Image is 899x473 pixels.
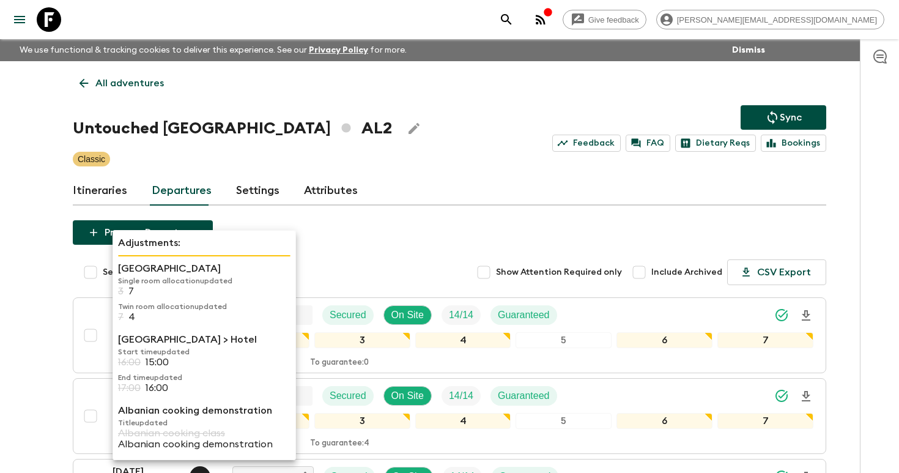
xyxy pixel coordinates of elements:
button: Propose Departures [73,220,213,245]
a: FAQ [626,135,670,152]
p: 16:00 [118,357,141,368]
div: Trip Fill [442,305,481,325]
span: Select All [103,266,143,278]
p: 17:00 [118,382,141,393]
p: On Site [391,389,424,403]
p: Twin room allocation updated [118,302,290,311]
a: Departures [152,176,212,206]
p: 14 / 14 [449,308,473,322]
p: Start time updated [118,347,290,357]
div: 4 [415,413,511,429]
button: menu [7,7,32,32]
p: Adjustments: [118,236,290,250]
a: Privacy Policy [309,46,368,54]
p: 7 [118,311,124,322]
p: We use functional & tracking cookies to deliver this experience. See our for more. [15,39,412,61]
div: 4 [415,332,511,348]
p: On Site [391,308,424,322]
svg: Download Onboarding [799,389,813,404]
a: Settings [236,176,279,206]
p: [GEOGRAPHIC_DATA] > Hotel [118,332,290,347]
div: 3 [314,332,410,348]
div: 7 [717,413,813,429]
p: [GEOGRAPHIC_DATA] [118,261,290,276]
button: search adventures [494,7,519,32]
button: CSV Export [727,259,826,285]
p: 4 [128,311,135,322]
p: Albanian cooking demonstration [118,439,290,450]
p: Sync [780,110,802,125]
button: Sync adventure departures to the booking engine [741,105,826,130]
p: 16:00 [146,382,168,393]
a: Itineraries [73,176,127,206]
p: All adventures [95,76,164,91]
p: Albanian cooking class [118,428,290,439]
div: 5 [516,413,612,429]
p: To guarantee: 0 [310,358,369,368]
span: Give feedback [582,15,646,24]
a: Bookings [761,135,826,152]
p: Single room allocation updated [118,276,290,286]
span: Include Archived [651,266,722,278]
p: Secured [330,308,366,322]
span: Show Attention Required only [496,266,622,278]
p: 3 [118,286,124,297]
button: Dismiss [729,42,768,59]
div: 7 [717,332,813,348]
div: Trip Fill [442,386,481,406]
div: 6 [616,332,712,348]
p: 7 [128,286,134,297]
h1: Untouched [GEOGRAPHIC_DATA] AL2 [73,116,392,141]
p: Secured [330,389,366,403]
div: 3 [314,413,410,429]
a: Dietary Reqs [675,135,756,152]
p: Classic [78,153,105,165]
p: 14 / 14 [449,389,473,403]
button: Edit Adventure Title [402,116,426,141]
p: To guarantee: 4 [310,439,369,449]
a: Feedback [552,135,621,152]
div: 5 [516,332,612,348]
svg: Synced Successfully [774,308,789,322]
p: End time updated [118,373,290,382]
p: 15:00 [146,357,169,368]
div: 6 [616,413,712,429]
p: Title updated [118,418,290,428]
span: [PERSON_NAME][EMAIL_ADDRESS][DOMAIN_NAME] [670,15,884,24]
p: Albanian cooking demonstration [118,403,290,418]
p: Guaranteed [498,308,550,322]
svg: Download Onboarding [799,308,813,323]
a: Attributes [304,176,358,206]
p: Guaranteed [498,389,550,403]
svg: Synced Successfully [774,389,789,403]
